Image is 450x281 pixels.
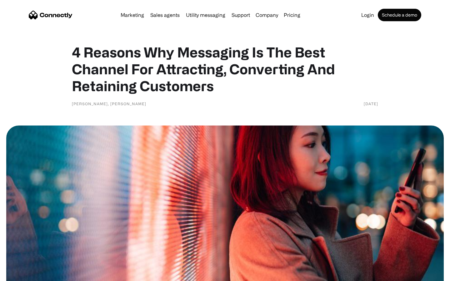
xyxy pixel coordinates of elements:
div: [PERSON_NAME], [PERSON_NAME] [72,101,146,107]
a: Support [229,12,252,17]
h1: 4 Reasons Why Messaging Is The Best Channel For Attracting, Converting And Retaining Customers [72,44,378,94]
div: [DATE] [364,101,378,107]
div: Company [256,11,278,19]
a: Utility messaging [183,12,228,17]
a: Login [359,12,377,17]
a: Schedule a demo [378,9,421,21]
a: Pricing [281,12,303,17]
aside: Language selected: English [6,270,37,279]
ul: Language list [12,270,37,279]
a: Marketing [118,12,147,17]
a: Sales agents [148,12,182,17]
